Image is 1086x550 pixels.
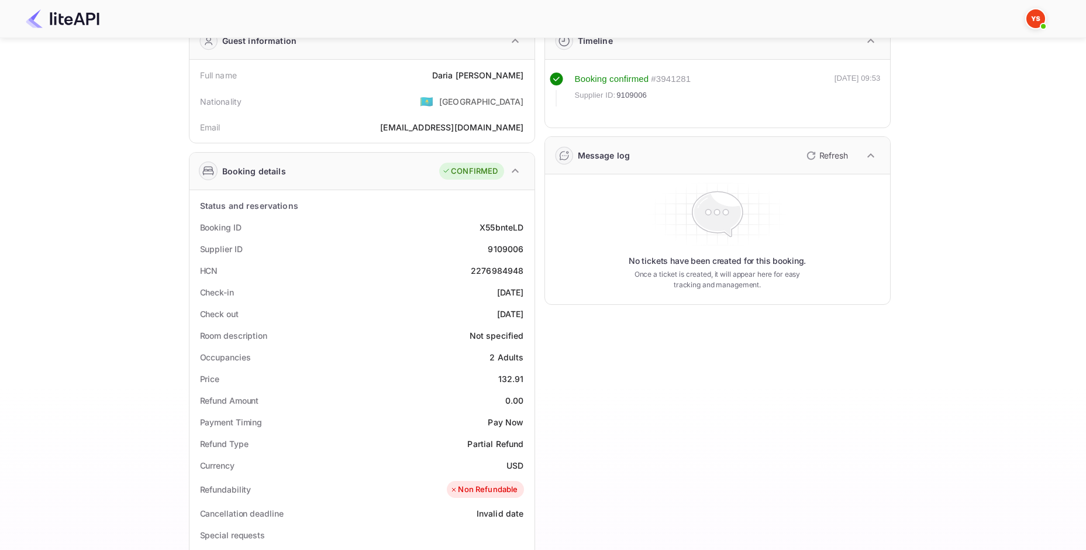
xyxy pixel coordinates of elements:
div: 132.91 [498,373,524,385]
div: Refund Amount [200,394,259,407]
div: Cancellation deadline [200,507,284,520]
div: Daria [PERSON_NAME] [432,69,524,81]
p: Once a ticket is created, it will appear here for easy tracking and management. [625,269,810,290]
p: Refresh [819,149,848,161]
span: United States [420,91,433,112]
div: Non Refundable [450,484,518,496]
div: 2276984948 [471,264,524,277]
span: 9109006 [616,90,647,101]
div: Check out [200,308,239,320]
div: 9109006 [488,243,523,255]
div: Guest information [222,35,297,47]
div: Booking details [222,165,286,177]
div: Room description [200,329,267,342]
div: Occupancies [200,351,251,363]
div: Refundability [200,483,251,496]
div: Not specified [470,329,524,342]
p: No tickets have been created for this booking. [629,255,806,267]
div: Payment Timing [200,416,263,428]
div: [DATE] [497,286,524,298]
img: LiteAPI Logo [26,9,99,28]
div: Booking ID [200,221,242,233]
div: Check-in [200,286,234,298]
div: 0.00 [505,394,524,407]
div: Message log [578,149,630,161]
div: USD [506,459,523,472]
div: 2 Adults [489,351,523,363]
img: Yandex Support [1026,9,1045,28]
span: Supplier ID: [575,90,616,101]
div: [DATE] 09:53 [835,73,881,106]
div: Supplier ID [200,243,243,255]
div: Pay Now [488,416,523,428]
div: X55bnteLD [480,221,523,233]
div: [GEOGRAPHIC_DATA] [439,95,524,108]
div: Price [200,373,220,385]
div: Email [200,121,220,133]
div: # 3941281 [651,73,691,86]
div: Invalid date [477,507,524,520]
div: Full name [200,69,237,81]
div: CONFIRMED [442,166,498,177]
div: HCN [200,264,218,277]
div: Refund Type [200,438,249,450]
div: Currency [200,459,235,472]
div: Special requests [200,529,265,541]
div: Partial Refund [467,438,523,450]
div: Nationality [200,95,242,108]
div: Status and reservations [200,200,298,212]
button: Refresh [799,146,853,165]
div: Timeline [578,35,613,47]
div: [EMAIL_ADDRESS][DOMAIN_NAME] [380,121,523,133]
div: Booking confirmed [575,73,649,86]
div: [DATE] [497,308,524,320]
